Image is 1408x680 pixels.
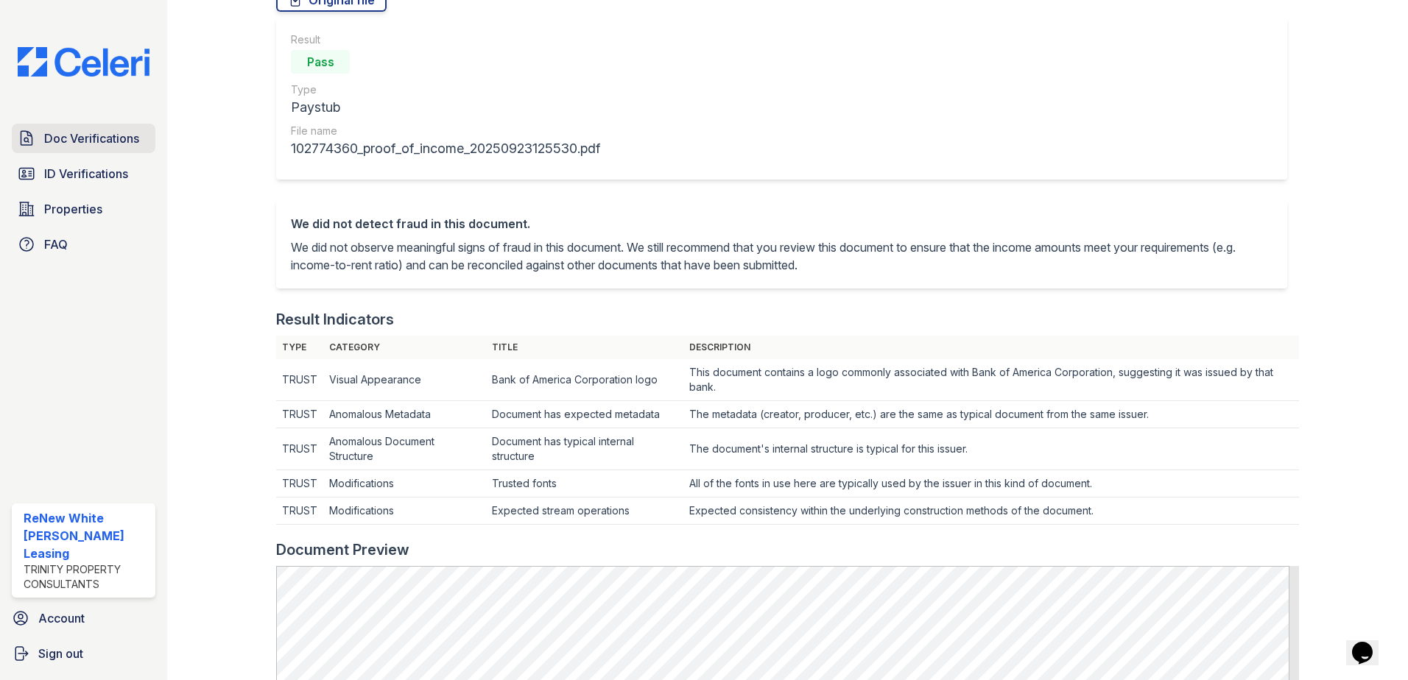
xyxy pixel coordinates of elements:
a: FAQ [12,230,155,259]
td: TRUST [276,428,323,470]
td: TRUST [276,470,323,497]
p: We did not observe meaningful signs of fraud in this document. We still recommend that you review... [291,238,1273,274]
td: All of the fonts in use here are typically used by the issuer in this kind of document. [683,470,1299,497]
td: This document contains a logo commonly associated with Bank of America Corporation, suggesting it... [683,359,1299,401]
td: Expected consistency within the underlying construction methods of the document. [683,497,1299,525]
span: ID Verifications [44,165,128,183]
div: 102774360_proof_of_income_20250923125530.pdf [291,138,600,159]
td: TRUST [276,401,323,428]
td: TRUST [276,497,323,525]
td: Expected stream operations [486,497,683,525]
div: Type [291,82,600,97]
td: Modifications [323,497,486,525]
td: Anomalous Document Structure [323,428,486,470]
div: ReNew White [PERSON_NAME] Leasing [24,509,149,562]
th: Type [276,336,323,359]
td: Modifications [323,470,486,497]
div: Result Indicators [276,309,394,330]
div: Paystub [291,97,600,118]
span: Doc Verifications [44,130,139,147]
a: ID Verifications [12,159,155,188]
div: Document Preview [276,539,409,560]
img: CE_Logo_Blue-a8612792a0a2168367f1c8372b55b34899dd931a85d93a1a3d3e32e68fde9ad4.png [6,47,161,77]
th: Description [683,336,1299,359]
td: TRUST [276,359,323,401]
div: Trinity Property Consultants [24,562,149,592]
td: Bank of America Corporation logo [486,359,683,401]
td: Anomalous Metadata [323,401,486,428]
span: Properties [44,200,102,218]
td: The document's internal structure is typical for this issuer. [683,428,1299,470]
a: Sign out [6,639,161,668]
div: Result [291,32,600,47]
a: Doc Verifications [12,124,155,153]
span: Sign out [38,645,83,662]
div: Pass [291,50,350,74]
td: Trusted fonts [486,470,683,497]
td: Document has expected metadata [486,401,683,428]
td: The metadata (creator, producer, etc.) are the same as typical document from the same issuer. [683,401,1299,428]
span: FAQ [44,235,68,253]
td: Document has typical internal structure [486,428,683,470]
iframe: chat widget [1346,621,1393,665]
th: Title [486,336,683,359]
a: Account [6,603,161,633]
div: We did not detect fraud in this document. [291,215,1273,233]
span: Account [38,609,85,627]
div: File name [291,124,600,138]
td: Visual Appearance [323,359,486,401]
a: Properties [12,194,155,224]
th: Category [323,336,486,359]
